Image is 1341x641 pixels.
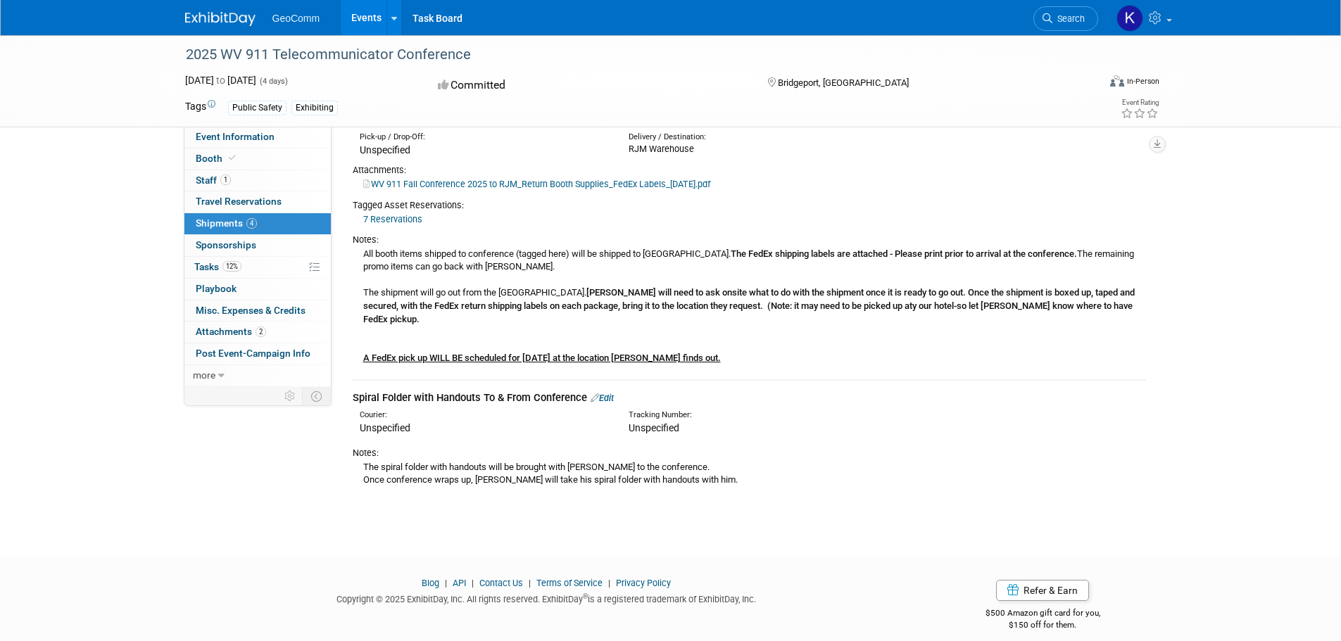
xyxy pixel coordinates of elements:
div: Exhibiting [291,101,338,115]
div: Unspecified [360,421,607,435]
span: Sponsorships [196,239,256,250]
u: A FedEx pick up WILL BE scheduled for [DATE] at the location [PERSON_NAME] finds out. [363,353,721,363]
a: Blog [422,578,439,588]
span: Search [1052,13,1085,24]
a: Shipments4 [184,213,331,234]
div: The spiral folder with handouts will be brought with [PERSON_NAME] to the conference. Once confer... [353,459,1146,487]
a: Misc. Expenses & Credits [184,300,331,322]
b: [PERSON_NAME] will need to ask onsite what to do with the shipment once it is ready to go out. On... [363,287,1135,324]
span: | [525,578,534,588]
a: Sponsorships [184,235,331,256]
a: more [184,365,331,386]
a: Tasks12% [184,257,331,278]
span: more [193,369,215,381]
a: Terms of Service [536,578,603,588]
span: Travel Reservations [196,196,282,207]
div: RJM Warehouse [629,143,876,156]
div: 2025 WV 911 Telecommunicator Conference [181,42,1077,68]
span: | [468,578,477,588]
span: Unspecified [629,422,679,433]
span: Tasks [194,261,241,272]
a: Search [1033,6,1098,31]
a: Playbook [184,279,331,300]
span: to [214,75,227,86]
img: ExhibitDay [185,12,256,26]
a: Travel Reservations [184,191,331,212]
span: 1 [220,174,231,185]
div: In-Person [1126,76,1159,87]
div: Courier: [360,410,607,421]
div: $500 Amazon gift card for you, [929,598,1157,630]
span: | [441,578,451,588]
div: Committed [434,73,745,98]
div: Public Safety [228,101,287,115]
span: Post Event-Campaign Info [196,348,310,359]
a: Post Event-Campaign Info [184,343,331,364]
img: Format-Inperson.png [1110,75,1124,87]
div: Notes: [353,447,1146,459]
i: Booth reservation complete [229,154,236,162]
span: 12% [222,261,241,272]
span: [DATE] [DATE] [185,75,256,86]
span: Misc. Expenses & Credits [196,305,306,316]
a: Edit [591,393,614,403]
div: $150 off for them. [929,619,1157,631]
div: Event Format [1015,73,1160,94]
span: Booth [196,153,239,164]
td: Toggle Event Tabs [302,387,331,405]
a: 7 Reservations [363,214,422,224]
span: Playbook [196,283,237,294]
div: Attachments: [353,164,1146,177]
a: Event Information [184,127,331,148]
td: Personalize Event Tab Strip [278,387,303,405]
a: Booth [184,148,331,170]
span: Event Information [196,131,275,142]
div: All booth items shipped to conference (tagged here) will be shipped to [GEOGRAPHIC_DATA]. The rem... [353,246,1146,365]
div: Pick-up / Drop-Off: [360,132,607,143]
a: Refer & Earn [996,580,1089,601]
a: Privacy Policy [616,578,671,588]
span: Shipments [196,217,257,229]
span: (4 days) [258,77,288,86]
sup: ® [583,592,588,600]
div: Delivery / Destination: [629,132,876,143]
div: Notes: [353,234,1146,246]
a: API [453,578,466,588]
span: Staff [196,174,231,186]
b: The FedEx shipping labels are attached - Please print prior to arrival at the conference. [731,248,1077,259]
a: WV 911 Fall Conference 2025 to RJM_Return Booth Supplies_FedEx Labels_[DATE].pdf [363,179,710,189]
span: 4 [246,218,257,229]
span: 2 [256,326,266,337]
div: Tagged Asset Reservations: [353,199,1146,212]
div: Spiral Folder with Handouts To & From Conference [353,391,1146,405]
div: Copyright © 2025 ExhibitDay, Inc. All rights reserved. ExhibitDay is a registered trademark of Ex... [185,590,909,606]
img: Kevin O'Connell [1116,5,1143,32]
a: Staff1 [184,170,331,191]
span: Bridgeport, [GEOGRAPHIC_DATA] [778,77,909,88]
div: Event Rating [1121,99,1159,106]
div: Tracking Number: [629,410,944,421]
td: Tags [185,99,215,115]
span: | [605,578,614,588]
span: GeoComm [272,13,320,24]
span: Attachments [196,326,266,337]
span: Unspecified [360,144,410,156]
a: Attachments2 [184,322,331,343]
a: Contact Us [479,578,523,588]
